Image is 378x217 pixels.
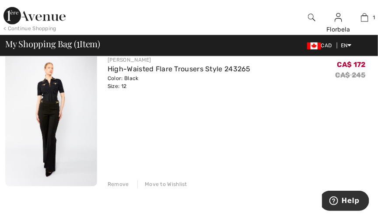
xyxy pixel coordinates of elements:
span: 1 [373,14,375,21]
img: 1ère Avenue [3,7,66,24]
a: Sign In [335,13,342,21]
div: [PERSON_NAME] [108,56,251,64]
img: High-Waisted Flare Trousers Style 243265 [5,49,97,186]
iframe: Opens a widget where you can find more information [322,191,369,213]
div: Color: Black Size: 12 [108,74,251,90]
span: My Shopping Bag ( Item) [5,39,100,48]
div: Remove [108,180,129,188]
span: CA$ 172 [337,57,366,69]
a: 1 [352,12,378,23]
a: High-Waisted Flare Trousers Style 243265 [108,65,251,73]
img: Canadian Dollar [307,42,321,49]
div: < Continue Shopping [3,24,56,32]
s: CA$ 245 [336,71,366,79]
img: My Info [335,12,342,23]
div: Florbela [325,25,351,34]
span: CAD [307,42,336,49]
span: EN [341,42,352,49]
div: Move to Wishlist [137,180,187,188]
img: My Bag [361,12,368,23]
img: search the website [308,12,315,23]
span: 1 [77,37,80,49]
